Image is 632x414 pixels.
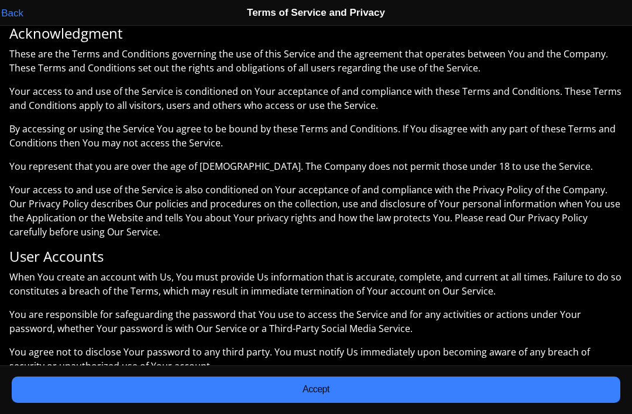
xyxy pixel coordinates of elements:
ion-button: Accept [12,377,620,403]
h4: Acknowledgment [9,25,623,42]
p: Your access to and use of the Service is also conditioned on Your acceptance of and compliance wi... [9,183,623,239]
p: Your access to and use of the Service is conditioned on Your acceptance of and compliance with th... [9,84,623,112]
p: By accessing or using the Service You agree to be bound by these Terms and Conditions. If You dis... [9,122,623,150]
p: You represent that you are over the age of [DEMOGRAPHIC_DATA]. The Company does not permit those ... [9,159,623,173]
p: When You create an account with Us, You must provide Us information that is accurate, complete, a... [9,270,623,298]
h4: User Accounts [9,248,623,265]
p: You agree not to disclose Your password to any third party. You must notify Us immediately upon b... [9,345,623,373]
p: You are responsible for safeguarding the password that You use to access the Service and for any ... [9,307,623,336]
p: These are the Terms and Conditions governing the use of this Service and the agreement that opera... [9,47,623,75]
